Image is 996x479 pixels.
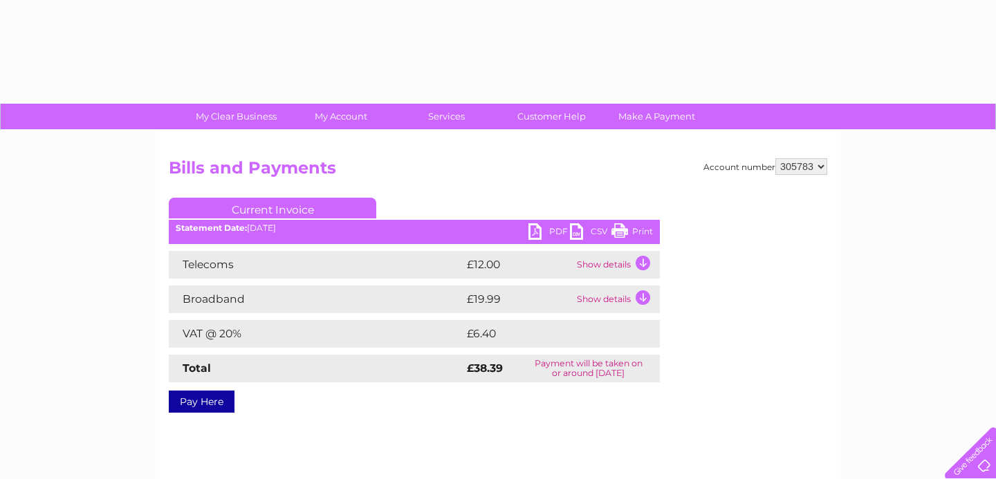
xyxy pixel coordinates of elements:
strong: Total [183,361,211,375]
a: Make A Payment [600,104,714,129]
div: Account number [703,158,827,175]
td: Show details [573,251,660,279]
td: Payment will be taken on or around [DATE] [517,355,660,382]
td: Broadband [169,285,463,313]
h2: Bills and Payments [169,158,827,185]
a: My Account [284,104,398,129]
td: Telecoms [169,251,463,279]
b: Statement Date: [176,223,247,233]
a: Pay Here [169,391,234,413]
strong: £38.39 [467,361,503,375]
td: VAT @ 20% [169,320,463,348]
td: Show details [573,285,660,313]
a: CSV [570,223,611,243]
a: Customer Help [495,104,609,129]
a: Services [389,104,504,129]
td: £12.00 [463,251,573,279]
a: Current Invoice [169,198,376,218]
a: Print [611,223,653,243]
div: [DATE] [169,223,660,233]
td: £6.40 [463,320,628,348]
a: PDF [528,223,570,243]
a: My Clear Business [179,104,293,129]
td: £19.99 [463,285,573,313]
